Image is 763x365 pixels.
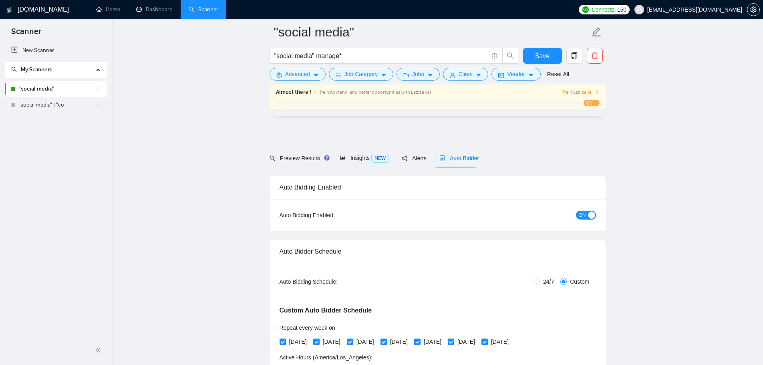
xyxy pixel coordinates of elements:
[21,66,52,73] span: My Scanners
[387,337,411,346] span: [DATE]
[136,6,173,13] a: dashboardDashboard
[18,81,95,97] a: "social media"
[523,48,562,64] button: Save
[567,277,592,286] span: Custom
[747,3,760,16] button: setting
[439,155,445,161] span: robot
[579,211,586,220] span: ON
[280,240,596,263] div: Auto Bidder Schedule
[276,88,311,97] span: Almost there !
[566,48,582,64] button: copy
[95,346,103,354] span: double-left
[587,52,602,59] span: delete
[274,51,488,61] input: Search Freelance Jobs...
[336,72,341,78] span: bars
[5,97,107,113] li: "social media" | "co
[454,337,478,346] span: [DATE]
[747,6,759,13] span: setting
[587,48,603,64] button: delete
[381,72,387,78] span: caret-down
[329,68,393,81] button: barsJob Categorycaret-down
[562,89,599,96] button: Train Laziza AI
[270,155,327,161] span: Preview Results
[547,70,569,79] a: Reset All
[503,52,518,59] span: search
[492,53,497,58] span: info-circle
[403,72,409,78] span: folder
[280,354,373,361] span: Active Hours ( America/Los_Angeles ):
[270,68,326,81] button: settingAdvancedcaret-down
[459,70,473,79] span: Client
[476,72,481,78] span: caret-down
[276,72,282,78] span: setting
[18,97,95,113] a: "social media" | "co
[507,70,525,79] span: Vendor
[320,337,344,346] span: [DATE]
[313,72,319,78] span: caret-down
[280,211,385,220] div: Auto Bidding Enabled:
[747,6,760,13] a: setting
[5,42,107,58] li: New Scanner
[402,155,427,161] span: Alerts
[280,277,385,286] div: Auto Bidding Schedule:
[96,6,120,13] a: homeHome
[402,155,407,161] span: notification
[540,277,557,286] span: 24/7
[427,72,433,78] span: caret-down
[502,48,518,64] button: search
[591,27,602,37] span: edit
[95,102,101,108] span: holder
[582,6,589,13] img: upwork-logo.png
[421,337,445,346] span: [DATE]
[285,70,310,79] span: Advanced
[412,70,424,79] span: Jobs
[280,325,335,331] span: Repeat every week on
[584,100,600,106] span: 0%
[528,72,534,78] span: caret-down
[491,68,540,81] button: idcardVendorcaret-down
[594,90,599,95] span: right
[274,22,590,42] input: Scanner name...
[323,154,330,161] div: Tooltip anchor
[353,337,377,346] span: [DATE]
[397,68,440,81] button: folderJobscaret-down
[280,176,596,199] div: Auto Bidding Enabled
[189,6,218,13] a: searchScanner
[340,155,346,161] span: area-chart
[498,72,504,78] span: idcard
[567,52,582,59] span: copy
[319,89,431,95] span: Train now and land better opportunities with Laziza AI !
[11,42,101,58] a: New Scanner
[286,337,310,346] span: [DATE]
[344,70,378,79] span: Job Category
[7,4,12,16] img: logo
[617,5,626,14] span: 150
[11,66,52,73] span: My Scanners
[592,5,616,14] span: Connects:
[340,155,389,161] span: Insights
[5,81,107,97] li: "social media"
[450,72,455,78] span: user
[439,155,479,161] span: Auto Bidder
[535,51,550,61] span: Save
[95,86,101,92] span: holder
[443,68,489,81] button: userClientcaret-down
[11,67,17,72] span: search
[5,26,48,42] span: Scanner
[280,306,372,315] h5: Custom Auto Bidder Schedule
[270,155,275,161] span: search
[488,337,512,346] span: [DATE]
[371,154,389,163] span: NEW
[636,7,642,12] span: user
[736,338,755,357] iframe: Intercom live chat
